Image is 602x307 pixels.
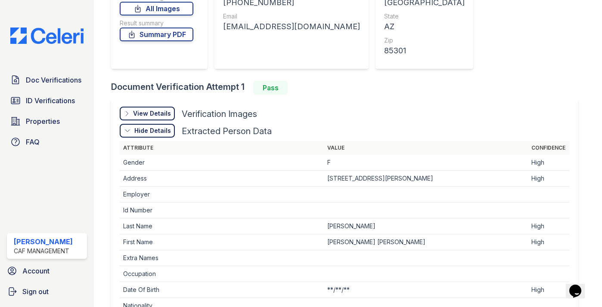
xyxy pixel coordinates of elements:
[120,171,324,187] td: Address
[7,92,87,109] a: ID Verifications
[3,262,90,279] a: Account
[120,28,193,41] a: Summary PDF
[566,273,593,298] iframe: chat widget
[120,155,324,171] td: Gender
[182,125,272,137] div: Extracted Person Data
[528,218,569,234] td: High
[324,155,528,171] td: F
[528,171,569,187] td: High
[120,250,324,266] td: Extra Names
[7,113,87,130] a: Properties
[384,12,465,21] div: State
[3,28,90,44] img: CE_Logo_Blue-a8612792a0a2168367f1c8372b55b34899dd931a85d93a1a3d3e32e68fde9ad4.png
[120,266,324,282] td: Occupation
[120,234,324,250] td: First Name
[223,21,360,33] div: [EMAIL_ADDRESS][DOMAIN_NAME]
[253,81,288,95] div: Pass
[26,95,75,106] span: ID Verifications
[14,247,73,255] div: CAF Management
[182,108,257,120] div: Verification Images
[120,141,324,155] th: Attribute
[111,81,585,95] div: Document Verification Attempt 1
[26,137,40,147] span: FAQ
[120,218,324,234] td: Last Name
[384,36,465,45] div: Zip
[528,155,569,171] td: High
[120,187,324,203] td: Employer
[26,116,60,126] span: Properties
[528,282,569,298] td: High
[120,2,193,15] a: All Images
[528,141,569,155] th: Confidence
[120,203,324,218] td: Id Number
[133,109,171,118] div: View Details
[26,75,81,85] span: Doc Verifications
[7,133,87,150] a: FAQ
[22,266,50,276] span: Account
[324,171,528,187] td: [STREET_ADDRESS][PERSON_NAME]
[7,71,87,89] a: Doc Verifications
[22,286,49,297] span: Sign out
[14,236,73,247] div: [PERSON_NAME]
[223,12,360,21] div: Email
[134,126,171,135] div: Hide Details
[324,234,528,250] td: [PERSON_NAME] [PERSON_NAME]
[384,21,465,33] div: AZ
[3,283,90,300] a: Sign out
[384,45,465,57] div: 85301
[324,141,528,155] th: Value
[120,19,193,28] div: Result summary
[120,282,324,298] td: Date Of Birth
[324,218,528,234] td: [PERSON_NAME]
[528,234,569,250] td: High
